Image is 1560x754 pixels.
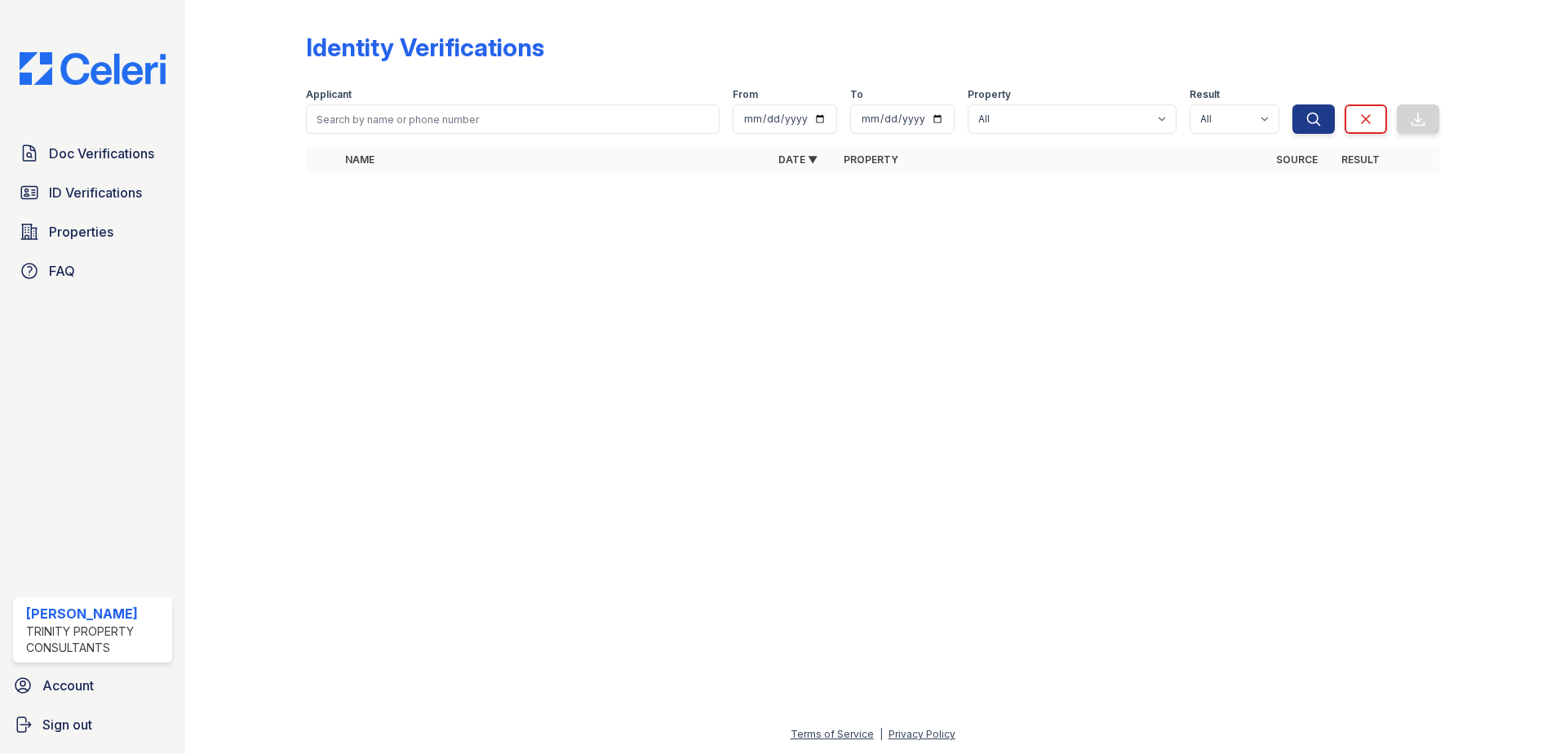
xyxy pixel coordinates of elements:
div: [PERSON_NAME] [26,604,166,623]
span: Properties [49,222,113,242]
a: ID Verifications [13,176,172,209]
a: Privacy Policy [889,728,955,740]
a: FAQ [13,255,172,287]
a: Date ▼ [778,153,818,166]
input: Search by name or phone number [306,104,720,134]
a: Result [1341,153,1380,166]
div: Trinity Property Consultants [26,623,166,656]
a: Property [844,153,898,166]
label: Result [1190,88,1220,101]
span: ID Verifications [49,183,142,202]
a: Name [345,153,374,166]
span: FAQ [49,261,75,281]
a: Properties [13,215,172,248]
span: Doc Verifications [49,144,154,163]
label: From [733,88,758,101]
span: Sign out [42,715,92,734]
a: Account [7,669,179,702]
label: Applicant [306,88,352,101]
a: Source [1276,153,1318,166]
div: Identity Verifications [306,33,544,62]
span: Account [42,676,94,695]
label: To [850,88,863,101]
div: | [880,728,883,740]
a: Doc Verifications [13,137,172,170]
label: Property [968,88,1011,101]
img: CE_Logo_Blue-a8612792a0a2168367f1c8372b55b34899dd931a85d93a1a3d3e32e68fde9ad4.png [7,52,179,85]
a: Sign out [7,708,179,741]
a: Terms of Service [791,728,874,740]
